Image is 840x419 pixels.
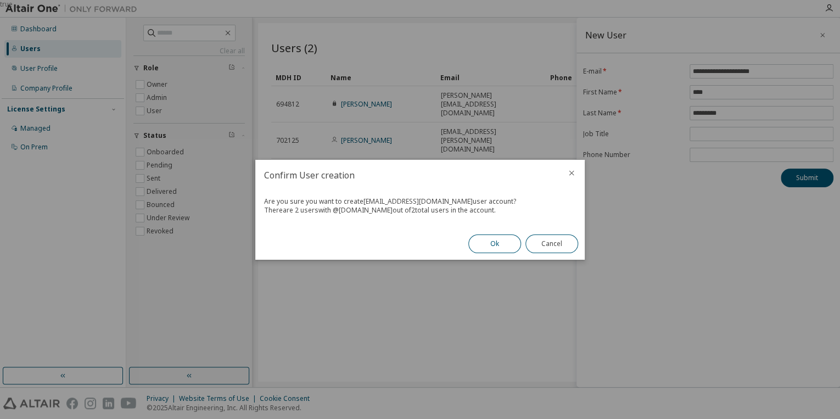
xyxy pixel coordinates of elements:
div: There are 2 users with @ [DOMAIN_NAME] out of 2 total users in the account. [264,206,576,215]
div: Are you sure you want to create [EMAIL_ADDRESS][DOMAIN_NAME] user account? [264,197,576,206]
button: close [567,169,576,177]
h2: Confirm User creation [255,160,558,191]
button: Ok [468,234,521,253]
button: Cancel [525,234,578,253]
